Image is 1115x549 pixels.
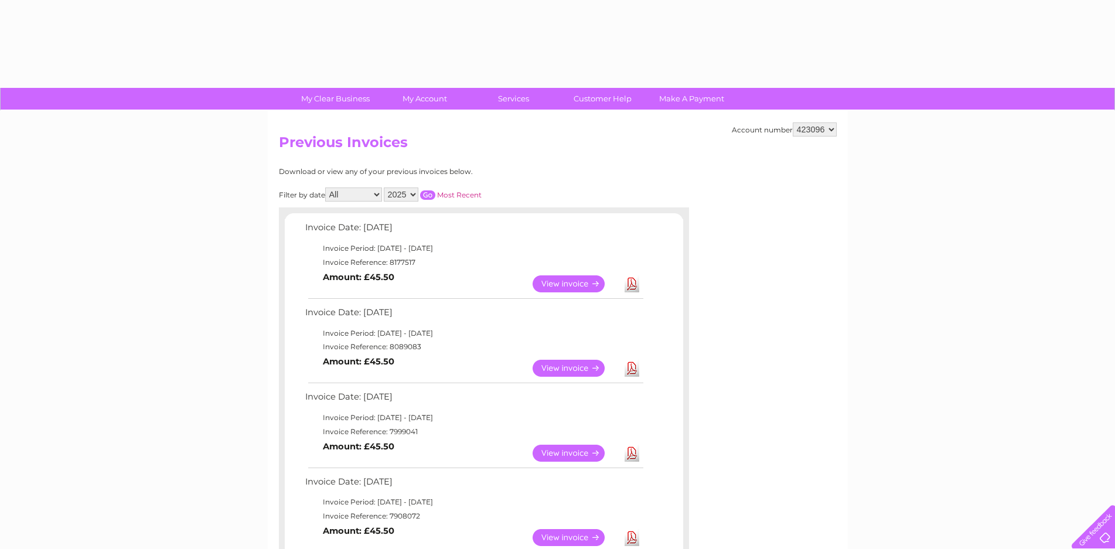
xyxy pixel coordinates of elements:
[302,474,645,496] td: Invoice Date: [DATE]
[625,275,639,292] a: Download
[465,88,562,110] a: Services
[533,275,619,292] a: View
[732,122,837,137] div: Account number
[625,445,639,462] a: Download
[625,360,639,377] a: Download
[323,356,394,367] b: Amount: £45.50
[302,411,645,425] td: Invoice Period: [DATE] - [DATE]
[302,220,645,241] td: Invoice Date: [DATE]
[533,529,619,546] a: View
[279,187,587,202] div: Filter by date
[323,272,394,282] b: Amount: £45.50
[302,305,645,326] td: Invoice Date: [DATE]
[323,526,394,536] b: Amount: £45.50
[302,340,645,354] td: Invoice Reference: 8089083
[323,441,394,452] b: Amount: £45.50
[302,389,645,411] td: Invoice Date: [DATE]
[625,529,639,546] a: Download
[533,360,619,377] a: View
[643,88,740,110] a: Make A Payment
[302,255,645,270] td: Invoice Reference: 8177517
[302,326,645,340] td: Invoice Period: [DATE] - [DATE]
[287,88,384,110] a: My Clear Business
[302,509,645,523] td: Invoice Reference: 7908072
[302,241,645,255] td: Invoice Period: [DATE] - [DATE]
[302,495,645,509] td: Invoice Period: [DATE] - [DATE]
[376,88,473,110] a: My Account
[279,168,587,176] div: Download or view any of your previous invoices below.
[554,88,651,110] a: Customer Help
[279,134,837,156] h2: Previous Invoices
[437,190,482,199] a: Most Recent
[533,445,619,462] a: View
[302,425,645,439] td: Invoice Reference: 7999041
